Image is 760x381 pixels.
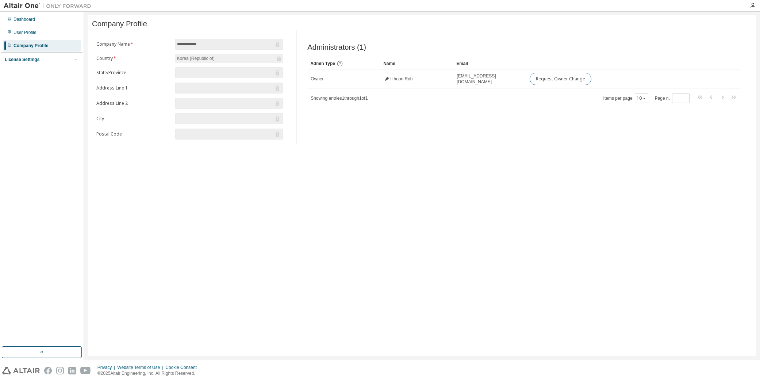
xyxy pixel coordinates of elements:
div: Korea (Republic of) [176,54,215,62]
label: City [96,116,171,122]
label: Company Name [96,41,171,47]
span: Owner [311,76,323,82]
button: Request Owner Change [530,73,591,85]
label: State/Province [96,70,171,76]
div: User Profile [14,30,37,35]
img: linkedin.svg [68,367,76,374]
img: youtube.svg [80,367,91,374]
div: Privacy [97,365,117,370]
span: Administrators (1) [307,43,366,52]
label: Address Line 1 [96,85,171,91]
div: Company Profile [14,43,48,49]
label: Postal Code [96,131,171,137]
span: Items per page [603,94,648,103]
div: Cookie Consent [165,365,201,370]
span: Il hoon Roh [390,76,412,82]
div: Dashboard [14,16,35,22]
span: Admin Type [310,61,335,66]
span: [EMAIL_ADDRESS][DOMAIN_NAME] [457,73,523,85]
div: Website Terms of Use [117,365,165,370]
span: Showing entries 1 through 1 of 1 [311,96,368,101]
p: © 2025 Altair Engineering, Inc. All Rights Reserved. [97,370,201,377]
label: Country [96,56,171,61]
img: Altair One [4,2,95,9]
span: Company Profile [92,20,147,28]
div: Name [383,58,450,69]
div: Korea (Republic of) [175,54,283,63]
img: instagram.svg [56,367,64,374]
div: License Settings [5,57,39,62]
label: Address Line 2 [96,100,171,106]
img: altair_logo.svg [2,367,40,374]
div: Email [456,58,523,69]
button: 10 [637,95,646,101]
img: facebook.svg [44,367,52,374]
span: Page n. [655,94,690,103]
